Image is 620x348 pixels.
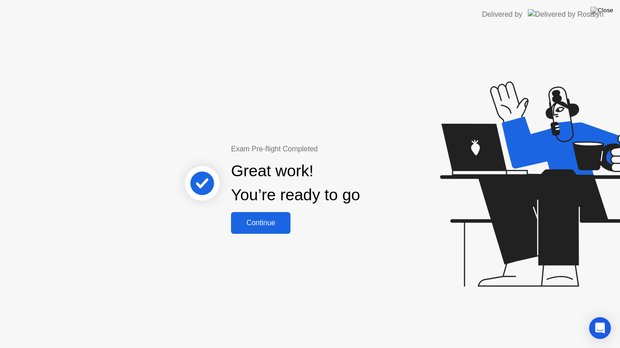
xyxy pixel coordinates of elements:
[482,9,522,20] div: Delivered by
[589,317,611,339] div: Open Intercom Messenger
[234,219,288,227] div: Continue
[528,9,604,19] img: Delivered by Rosalyn
[231,159,360,207] div: Great work! You’re ready to go
[231,144,418,155] div: Exam Pre-flight Completed
[590,7,613,14] img: Close
[231,212,290,234] button: Continue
